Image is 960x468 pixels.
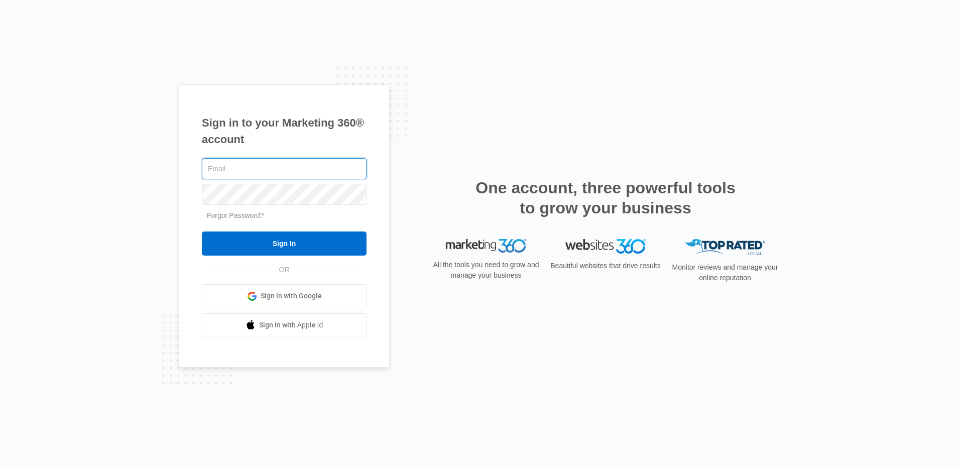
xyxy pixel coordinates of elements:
input: Email [202,158,367,179]
a: Sign in with Google [202,284,367,308]
img: Websites 360 [565,239,646,254]
span: OR [272,265,297,275]
img: Top Rated Local [685,239,765,256]
h1: Sign in to your Marketing 360® account [202,114,367,148]
a: Forgot Password? [207,211,264,219]
p: Monitor reviews and manage your online reputation [669,262,781,283]
img: Marketing 360 [446,239,526,253]
h2: One account, three powerful tools to grow your business [472,178,739,218]
p: All the tools you need to grow and manage your business [430,260,542,281]
input: Sign In [202,231,367,256]
a: Sign in with Apple Id [202,313,367,337]
span: Sign in with Apple Id [259,320,323,330]
span: Sign in with Google [261,291,322,301]
p: Beautiful websites that drive results [549,261,662,271]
